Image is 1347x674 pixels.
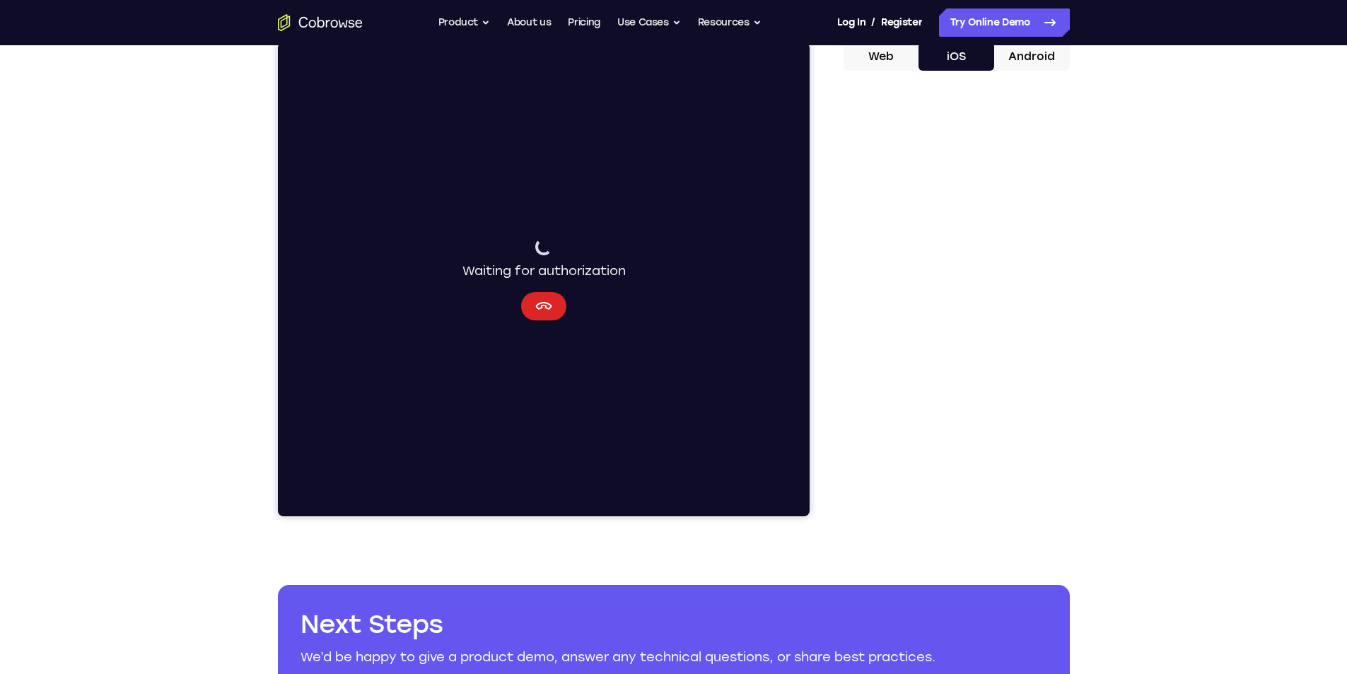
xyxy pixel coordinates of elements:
button: Use Cases [617,8,681,37]
h2: Next Steps [301,608,1047,641]
span: / [871,14,875,31]
button: Android [994,42,1070,71]
button: Resources [698,8,762,37]
a: Register [881,8,922,37]
a: Go to the home page [278,14,363,31]
a: About us [507,8,551,37]
a: Log In [837,8,865,37]
button: iOS [919,42,994,71]
button: Product [438,8,491,37]
a: Pricing [568,8,600,37]
button: Web [844,42,919,71]
a: Try Online Demo [939,8,1070,37]
p: We’d be happy to give a product demo, answer any technical questions, or share best practices. [301,647,1047,667]
iframe: Agent [278,42,810,516]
